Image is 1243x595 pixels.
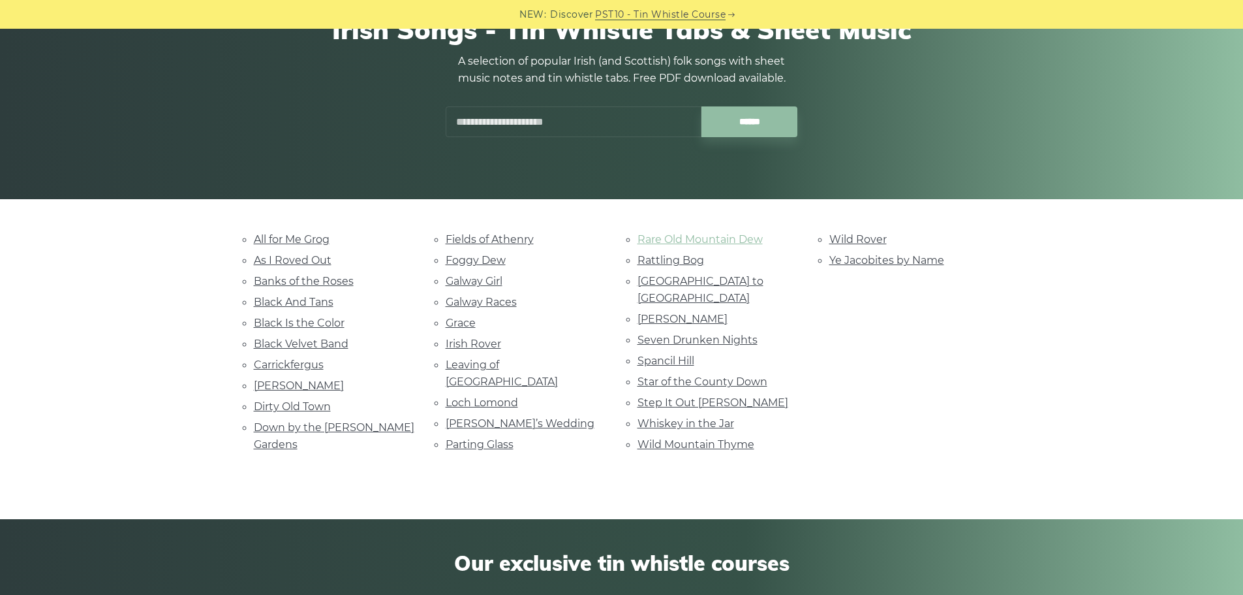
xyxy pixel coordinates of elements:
a: Leaving of [GEOGRAPHIC_DATA] [446,359,558,388]
span: Discover [550,7,593,22]
a: Rare Old Mountain Dew [637,233,763,246]
a: Fields of Athenry [446,233,534,246]
a: Galway Races [446,296,517,308]
a: Banks of the Roses [254,275,354,287]
a: Ye Jacobites by Name [829,254,944,266]
a: Black And Tans [254,296,333,308]
a: [PERSON_NAME] [637,313,728,325]
a: Wild Rover [829,233,887,246]
a: Whiskey in the Jar [637,417,734,430]
a: Spancil Hill [637,355,694,367]
a: Galway Girl [446,275,502,287]
a: Black Velvet Band [254,338,348,350]
a: Foggy Dew [446,254,506,266]
p: A selection of popular Irish (and Scottish) folk songs with sheet music notes and tin whistle tab... [446,53,798,87]
h1: Irish Songs - Tin Whistle Tabs & Sheet Music [254,14,990,45]
span: NEW: [519,7,546,22]
a: All for Me Grog [254,233,330,246]
a: [GEOGRAPHIC_DATA] to [GEOGRAPHIC_DATA] [637,275,763,304]
a: Star of the County Down [637,376,767,388]
a: Rattling Bog [637,254,704,266]
a: Parting Glass [446,438,514,451]
a: Loch Lomond [446,396,518,409]
a: Wild Mountain Thyme [637,438,754,451]
a: Carrickfergus [254,359,324,371]
a: [PERSON_NAME]’s Wedding [446,417,594,430]
a: Grace [446,317,476,329]
span: Our exclusive tin whistle courses [254,551,990,575]
a: Seven Drunken Nights [637,334,758,346]
a: Down by the [PERSON_NAME] Gardens [254,421,414,451]
a: Black Is the Color [254,317,345,329]
a: [PERSON_NAME] [254,379,344,392]
a: PST10 - Tin Whistle Course [595,7,726,22]
a: As I Roved Out [254,254,331,266]
a: Dirty Old Town [254,400,331,413]
a: Step It Out [PERSON_NAME] [637,396,788,409]
a: Irish Rover [446,338,501,350]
